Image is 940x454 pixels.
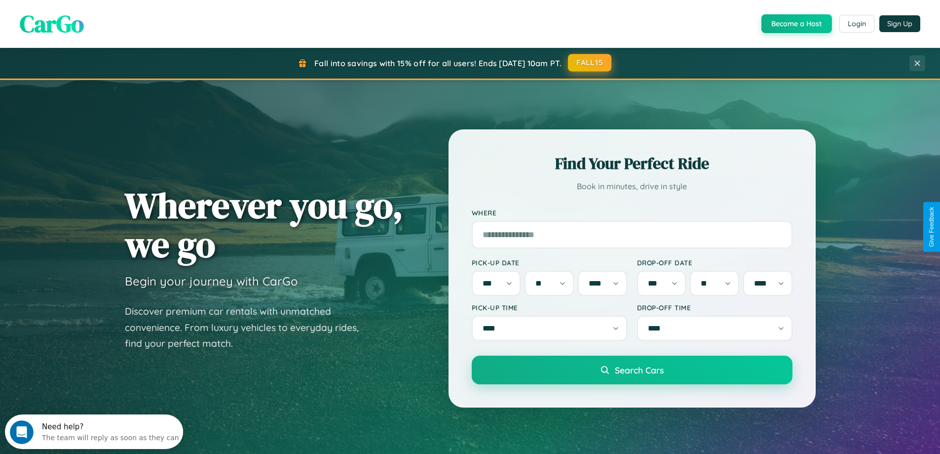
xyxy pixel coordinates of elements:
[472,303,627,312] label: Pick-up Time
[5,414,183,449] iframe: Intercom live chat discovery launcher
[37,16,174,27] div: The team will reply as soon as they can
[314,58,562,68] span: Fall into savings with 15% off for all users! Ends [DATE] 10am PT.
[125,303,372,352] p: Discover premium car rentals with unmatched convenience. From luxury vehicles to everyday rides, ...
[472,356,792,384] button: Search Cars
[37,8,174,16] div: Need help?
[637,303,792,312] label: Drop-off Time
[637,258,792,267] label: Drop-off Date
[839,15,874,33] button: Login
[879,15,920,32] button: Sign Up
[4,4,184,31] div: Open Intercom Messenger
[472,179,792,194] p: Book in minutes, drive in style
[125,186,403,264] h1: Wherever you go, we go
[615,365,664,375] span: Search Cars
[472,258,627,267] label: Pick-up Date
[125,274,298,289] h3: Begin your journey with CarGo
[472,208,792,217] label: Where
[761,14,832,33] button: Become a Host
[928,207,935,247] div: Give Feedback
[568,54,611,72] button: FALL15
[472,153,792,174] h2: Find Your Perfect Ride
[20,7,84,40] span: CarGo
[10,420,34,444] iframe: Intercom live chat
